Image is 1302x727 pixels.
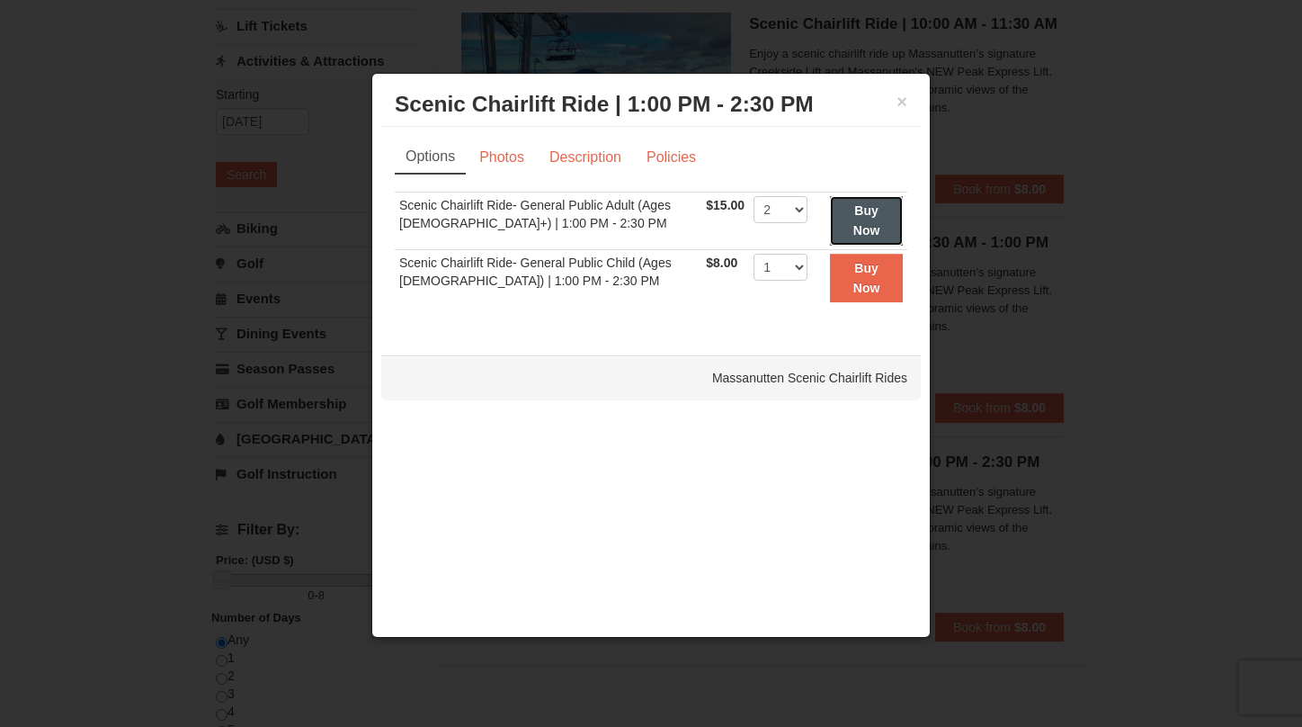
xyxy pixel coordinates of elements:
[468,140,536,175] a: Photos
[395,140,466,175] a: Options
[853,203,880,238] strong: Buy Now
[538,140,633,175] a: Description
[706,256,737,270] span: $8.00
[635,140,708,175] a: Policies
[706,198,745,212] span: $15.00
[830,254,903,303] button: Buy Now
[896,93,907,111] button: ×
[381,355,921,400] div: Massanutten Scenic Chairlift Rides
[830,196,903,246] button: Buy Now
[853,261,880,295] strong: Buy Now
[395,91,907,118] h3: Scenic Chairlift Ride | 1:00 PM - 2:30 PM
[395,249,701,306] td: Scenic Chairlift Ride- General Public Child (Ages [DEMOGRAPHIC_DATA]) | 1:00 PM - 2:30 PM
[395,192,701,249] td: Scenic Chairlift Ride- General Public Adult (Ages [DEMOGRAPHIC_DATA]+) | 1:00 PM - 2:30 PM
